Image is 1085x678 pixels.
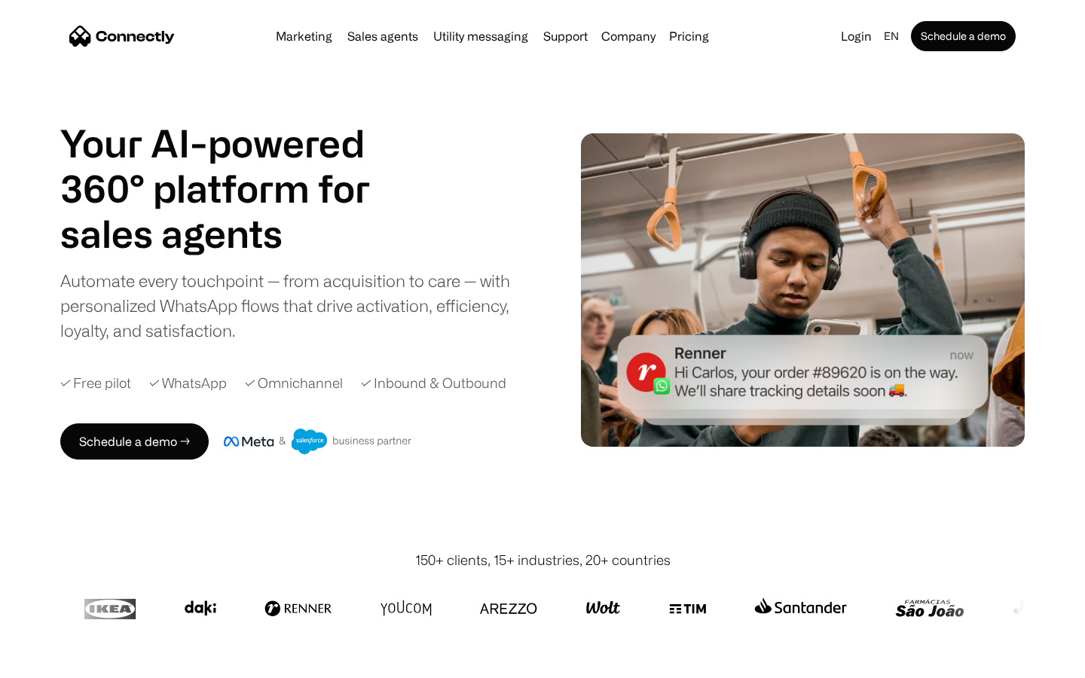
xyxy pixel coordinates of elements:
[15,650,90,673] aside: Language selected: English
[30,652,90,673] ul: Language list
[60,268,535,343] div: Automate every touchpoint — from acquisition to care — with personalized WhatsApp flows that driv...
[601,26,656,47] div: Company
[60,373,131,393] div: ✓ Free pilot
[427,30,534,42] a: Utility messaging
[341,30,424,42] a: Sales agents
[60,423,209,460] a: Schedule a demo →
[361,373,506,393] div: ✓ Inbound & Outbound
[415,550,671,570] div: 150+ clients, 15+ industries, 20+ countries
[537,30,594,42] a: Support
[270,30,338,42] a: Marketing
[245,373,343,393] div: ✓ Omnichannel
[884,26,899,47] div: en
[663,30,715,42] a: Pricing
[60,211,407,256] h1: sales agents
[149,373,227,393] div: ✓ WhatsApp
[911,21,1016,51] a: Schedule a demo
[60,121,407,211] h1: Your AI-powered 360° platform for
[224,429,412,454] img: Meta and Salesforce business partner badge.
[835,26,878,47] a: Login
